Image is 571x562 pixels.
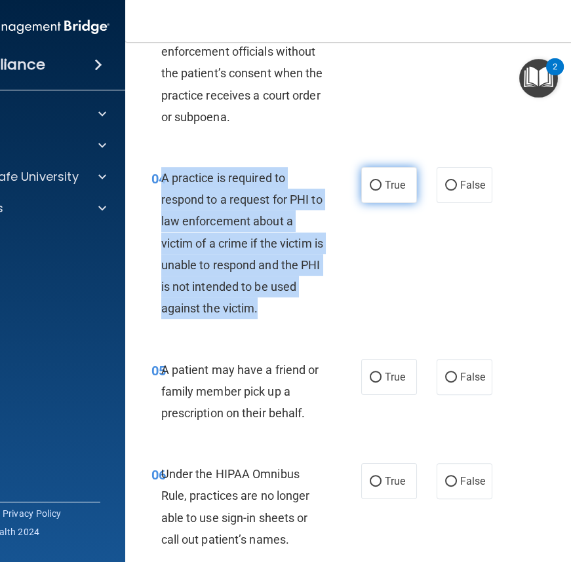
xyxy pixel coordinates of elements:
[151,467,166,483] span: 06
[553,67,557,84] div: 2
[3,507,62,520] a: Privacy Policy
[161,467,310,546] span: Under the HIPAA Omnibus Rule, practices are no longer able to use sign-in sheets or call out pati...
[445,477,457,487] input: False
[460,179,486,191] span: False
[460,475,486,487] span: False
[370,477,382,487] input: True
[385,371,405,383] span: True
[161,171,323,315] span: A practice is required to respond to a request for PHI to law enforcement about a victim of a cri...
[445,181,457,191] input: False
[385,475,405,487] span: True
[161,363,319,420] span: A patient may have a friend or family member pick up a prescription on their behalf.
[385,179,405,191] span: True
[460,371,486,383] span: False
[445,373,457,383] input: False
[370,373,382,383] input: True
[519,59,558,98] button: Open Resource Center, 2 new notifications
[151,363,166,379] span: 05
[151,171,166,187] span: 04
[370,181,382,191] input: True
